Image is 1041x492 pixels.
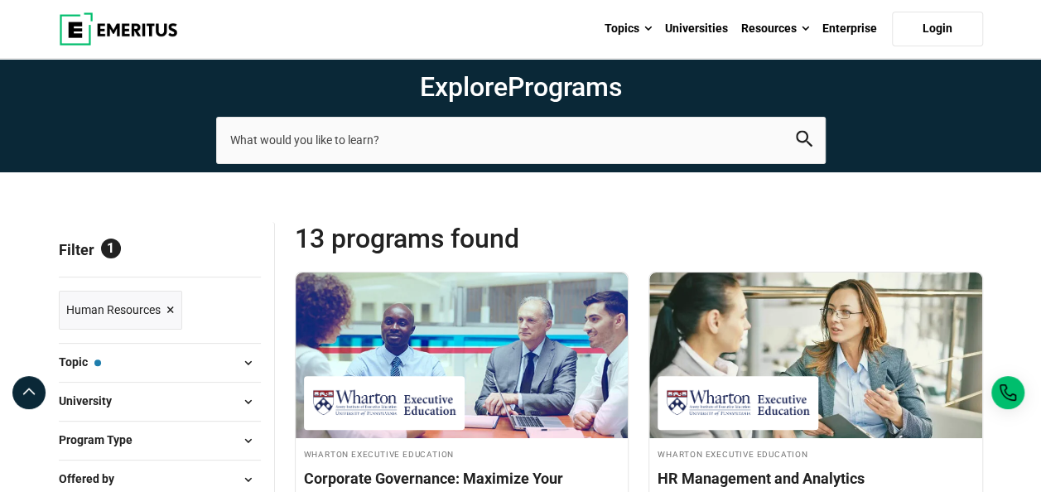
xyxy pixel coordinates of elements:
[59,467,261,492] button: Offered by
[658,468,974,489] h4: HR Management and Analytics
[796,135,812,151] a: search
[658,446,974,461] h4: Wharton Executive Education
[66,301,161,319] span: Human Resources
[166,298,175,322] span: ×
[59,350,261,375] button: Topic
[59,470,128,488] span: Offered by
[59,428,261,453] button: Program Type
[59,353,101,371] span: Topic
[304,446,620,461] h4: Wharton Executive Education
[59,431,146,449] span: Program Type
[296,273,629,438] img: Corporate Governance: Maximize Your Effectiveness in the Boardroom | Online Business Management C...
[216,70,826,104] h1: Explore
[666,384,810,422] img: Wharton Executive Education
[892,12,983,46] a: Login
[312,384,456,422] img: Wharton Executive Education
[101,239,121,258] span: 1
[796,131,812,150] button: search
[216,117,826,163] input: search-page
[649,273,982,438] img: HR Management and Analytics | Online Human Resources Course
[210,241,261,263] a: Reset all
[59,389,261,414] button: University
[59,291,182,330] a: Human Resources ×
[295,222,639,255] span: 13 Programs found
[508,71,622,103] span: Programs
[59,392,125,410] span: University
[59,222,261,277] p: Filter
